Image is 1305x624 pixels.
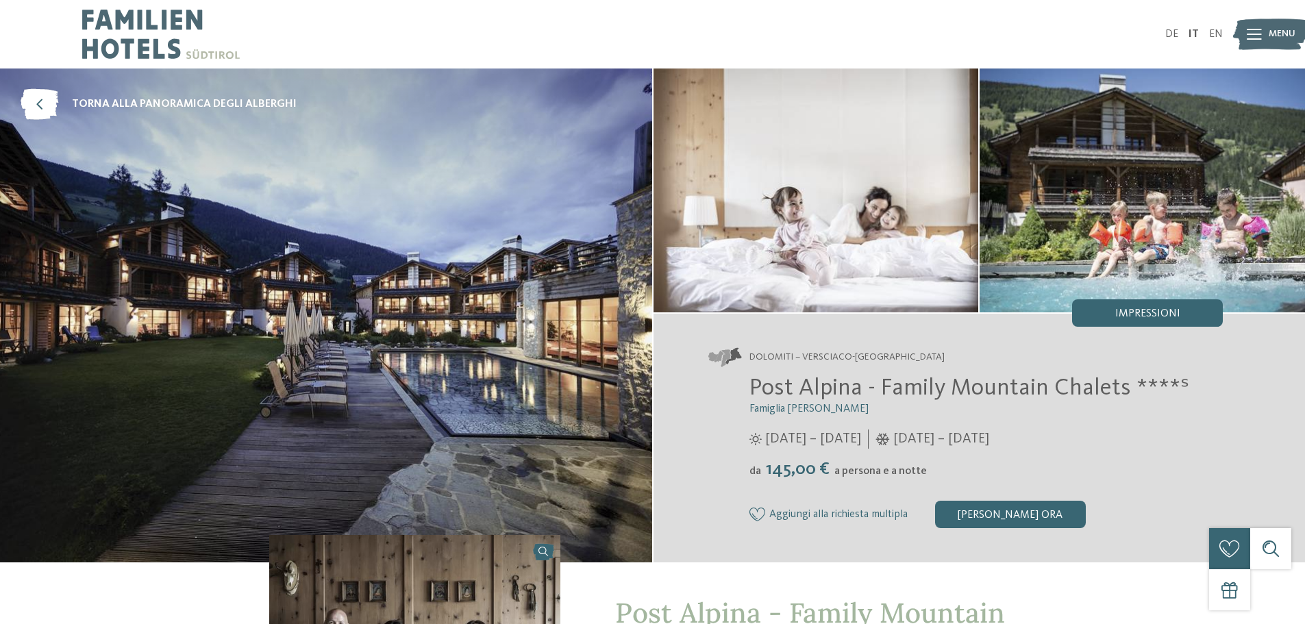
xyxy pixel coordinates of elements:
span: [DATE] – [DATE] [765,429,861,449]
div: [PERSON_NAME] ora [935,501,1086,528]
span: Aggiungi alla richiesta multipla [769,509,908,521]
span: Impressioni [1115,308,1180,319]
img: Il family hotel a San Candido dal fascino alpino [654,68,979,312]
img: Il family hotel a San Candido dal fascino alpino [980,68,1305,312]
span: Post Alpina - Family Mountain Chalets ****ˢ [749,376,1189,400]
span: Famiglia [PERSON_NAME] [749,403,869,414]
i: Orari d'apertura inverno [875,433,890,445]
span: Menu [1269,27,1295,41]
span: [DATE] – [DATE] [893,429,989,449]
span: a persona e a notte [834,466,927,477]
span: Dolomiti – Versciaco-[GEOGRAPHIC_DATA] [749,351,945,364]
span: 145,00 € [762,460,833,478]
span: torna alla panoramica degli alberghi [72,97,297,112]
span: da [749,466,761,477]
a: IT [1189,29,1199,40]
a: EN [1209,29,1223,40]
i: Orari d'apertura estate [749,433,762,445]
a: torna alla panoramica degli alberghi [21,89,297,120]
a: DE [1165,29,1178,40]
